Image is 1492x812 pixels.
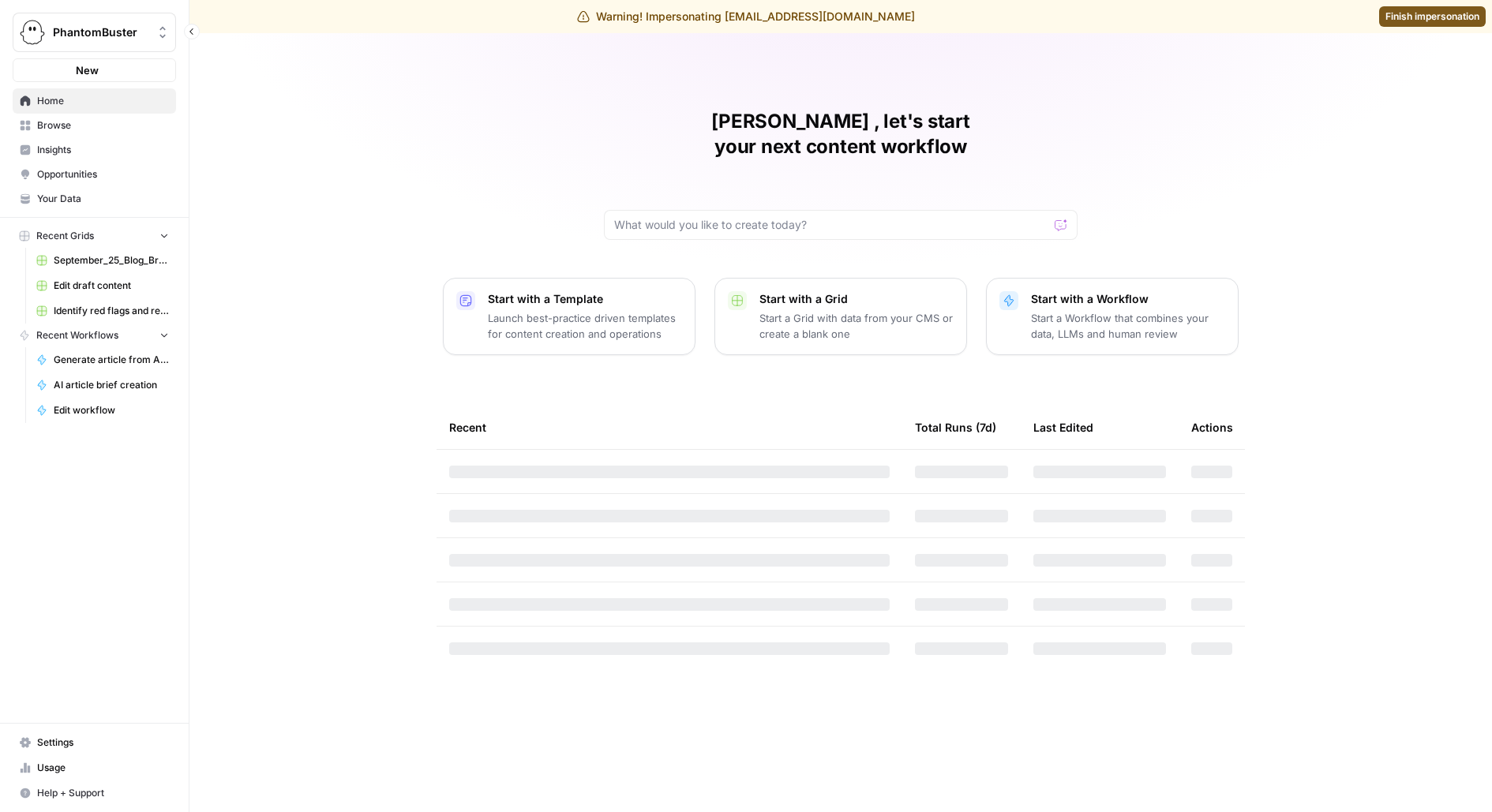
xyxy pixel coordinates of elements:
a: Usage [13,755,176,780]
button: Workspace: PhantomBuster [13,13,176,52]
a: Your Data [13,186,176,211]
input: What would you like to create today? [614,217,1048,233]
a: Opportunities [13,162,176,187]
p: Start with a Template [488,291,682,307]
button: Start with a WorkflowStart a Workflow that combines your data, LLMs and human review [986,278,1239,355]
button: Recent Grids [13,224,176,248]
span: Finish impersonation [1385,9,1479,24]
div: Recent [449,406,890,449]
a: Home [13,88,176,114]
span: Insights [37,143,169,157]
a: AI article brief creation [29,372,176,398]
button: Help + Support [13,780,176,806]
a: September_25_Blog_Briefs.csv [29,248,176,273]
button: Recent Workflows [13,324,176,347]
p: Start a Grid with data from your CMS or create a blank one [759,310,954,342]
a: Settings [13,730,176,755]
button: Start with a TemplateLaunch best-practice driven templates for content creation and operations [443,278,695,355]
p: Start a Workflow that combines your data, LLMs and human review [1031,310,1225,342]
span: Edit workflow [54,403,169,417]
a: Browse [13,113,176,138]
button: New [13,58,176,82]
span: September_25_Blog_Briefs.csv [54,253,169,268]
a: Finish impersonation [1379,6,1486,27]
a: Edit workflow [29,398,176,423]
span: Identify red flags and rewrite: Brand alignment editor Grid [54,304,169,318]
span: Settings [37,735,169,750]
span: New [76,62,99,78]
span: Your Data [37,192,169,206]
a: Generate article from AI brief- final [29,347,176,372]
span: Browse [37,118,169,133]
p: Start with a Workflow [1031,291,1225,307]
span: AI article brief creation [54,378,169,392]
span: PhantomBuster [53,24,148,40]
span: Opportunities [37,167,169,181]
div: Warning! Impersonating [EMAIL_ADDRESS][DOMAIN_NAME] [577,9,915,24]
div: Last Edited [1033,406,1093,449]
span: Recent Grids [36,229,94,243]
h1: [PERSON_NAME] , let's start your next content workflow [604,109,1078,159]
a: Edit draft content [29,273,176,298]
span: Edit draft content [54,279,169,293]
span: Recent Workflows [36,328,118,342]
span: Home [37,94,169,108]
div: Total Runs (7d) [915,406,996,449]
p: Start with a Grid [759,291,954,307]
button: Start with a GridStart a Grid with data from your CMS or create a blank one [714,278,967,355]
img: PhantomBuster Logo [18,18,47,47]
span: Usage [37,761,169,775]
div: Actions [1191,406,1233,449]
a: Insights [13,137,176,163]
a: Identify red flags and rewrite: Brand alignment editor Grid [29,298,176,324]
p: Launch best-practice driven templates for content creation and operations [488,310,682,342]
span: Generate article from AI brief- final [54,353,169,367]
span: Help + Support [37,786,169,800]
